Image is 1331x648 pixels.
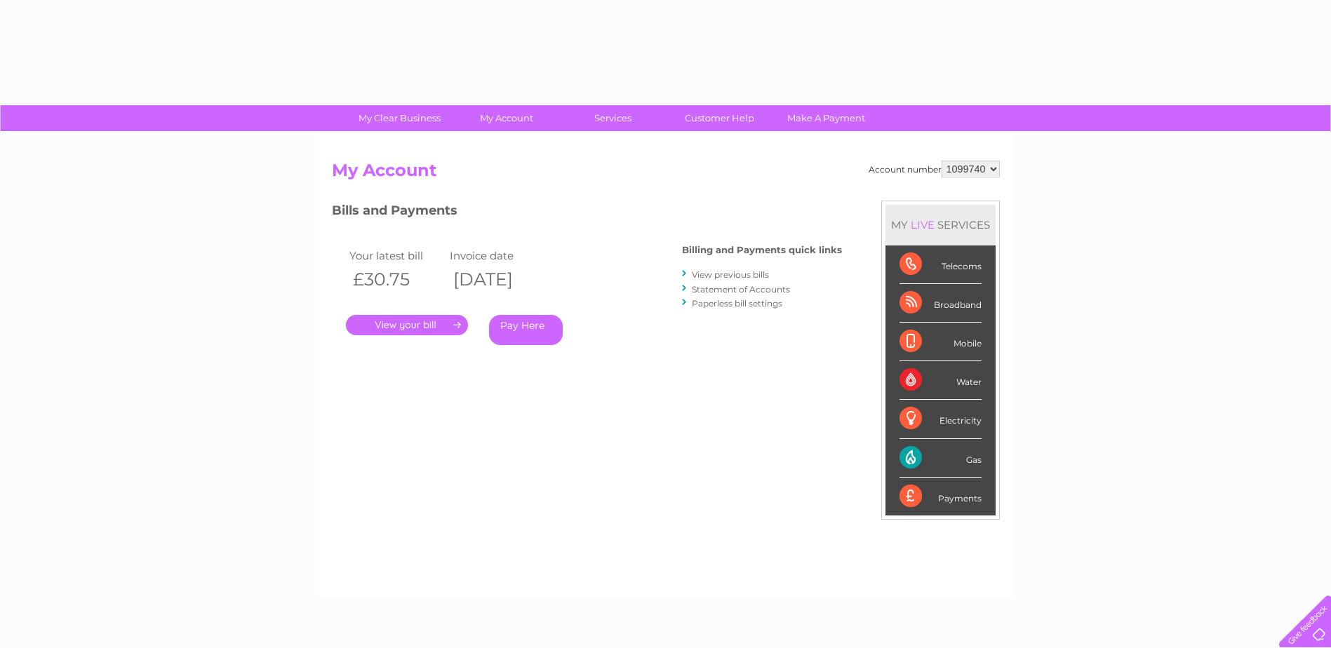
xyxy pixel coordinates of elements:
[342,105,457,131] a: My Clear Business
[332,161,1000,187] h2: My Account
[346,315,468,335] a: .
[346,265,447,294] th: £30.75
[692,298,782,309] a: Paperless bill settings
[332,201,842,225] h3: Bills and Payments
[768,105,884,131] a: Make A Payment
[446,246,547,265] td: Invoice date
[448,105,564,131] a: My Account
[908,218,937,231] div: LIVE
[899,400,982,438] div: Electricity
[885,205,996,245] div: MY SERVICES
[692,284,790,295] a: Statement of Accounts
[682,245,842,255] h4: Billing and Payments quick links
[692,269,769,280] a: View previous bills
[899,478,982,515] div: Payments
[346,246,447,265] td: Your latest bill
[899,439,982,478] div: Gas
[899,361,982,400] div: Water
[869,161,1000,177] div: Account number
[489,315,563,345] a: Pay Here
[899,245,982,284] div: Telecoms
[446,265,547,294] th: [DATE]
[899,323,982,361] div: Mobile
[555,105,671,131] a: Services
[662,105,777,131] a: Customer Help
[899,284,982,323] div: Broadband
